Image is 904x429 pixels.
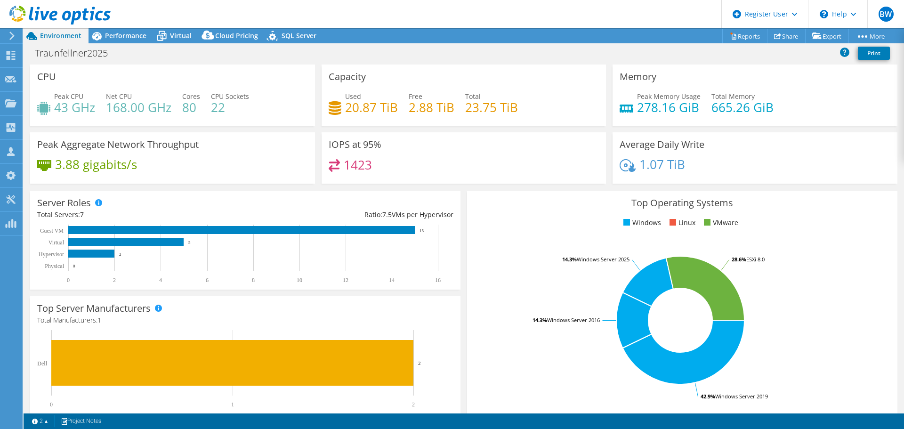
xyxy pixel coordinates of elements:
h4: 2.88 TiB [409,102,454,113]
text: 4 [159,277,162,283]
text: 10 [297,277,302,283]
tspan: 28.6% [732,256,746,263]
h4: Total Manufacturers: [37,315,453,325]
h4: 20.87 TiB [345,102,398,113]
span: 7 [80,210,84,219]
span: Net CPU [106,92,132,101]
span: Virtual [170,31,192,40]
h4: 23.75 TiB [465,102,518,113]
li: Linux [667,218,695,228]
span: Total [465,92,481,101]
tspan: 42.9% [701,393,715,400]
a: Print [858,47,890,60]
text: Virtual [48,239,65,246]
span: 7.5 [382,210,392,219]
span: Total Memory [711,92,755,101]
text: 8 [252,277,255,283]
h4: 43 GHz [54,102,95,113]
svg: \n [820,10,828,18]
h4: 1.07 TiB [639,159,685,170]
li: VMware [702,218,738,228]
a: More [848,29,892,43]
text: Dell [37,360,47,367]
h4: 1423 [344,160,372,170]
div: Ratio: VMs per Hypervisor [245,210,453,220]
h3: Top Server Manufacturers [37,303,151,314]
text: Hypervisor [39,251,64,258]
h3: Server Roles [37,198,91,208]
text: 2 [113,277,116,283]
span: 1 [97,316,101,324]
span: Cores [182,92,200,101]
text: 0 [73,264,75,268]
text: 0 [50,401,53,408]
h4: 278.16 GiB [637,102,701,113]
h4: 168.00 GHz [106,102,171,113]
h3: Top Operating Systems [474,198,890,208]
text: 2 [412,401,415,408]
span: Peak CPU [54,92,83,101]
tspan: Windows Server 2019 [715,393,768,400]
span: Free [409,92,422,101]
span: Peak Memory Usage [637,92,701,101]
h4: 3.88 gigabits/s [55,159,137,170]
h4: 665.26 GiB [711,102,774,113]
h3: Capacity [329,72,366,82]
text: 16 [435,277,441,283]
h3: CPU [37,72,56,82]
a: Project Notes [54,415,108,427]
tspan: 14.3% [533,316,547,324]
h3: IOPS at 95% [329,139,381,150]
h4: 22 [211,102,249,113]
h3: Peak Aggregate Network Throughput [37,139,199,150]
tspan: ESXi 8.0 [746,256,765,263]
h3: Memory [620,72,656,82]
h4: 80 [182,102,200,113]
text: 15 [420,228,424,233]
text: 2 [119,252,121,257]
text: 14 [389,277,395,283]
h3: Average Daily Write [620,139,704,150]
tspan: 14.3% [562,256,577,263]
span: BW [879,7,894,22]
span: Environment [40,31,81,40]
tspan: Windows Server 2025 [577,256,630,263]
span: Used [345,92,361,101]
a: Share [767,29,806,43]
span: SQL Server [282,31,316,40]
li: Windows [621,218,661,228]
span: Performance [105,31,146,40]
text: 1 [231,401,234,408]
span: CPU Sockets [211,92,249,101]
tspan: Windows Server 2016 [547,316,600,324]
span: Cloud Pricing [215,31,258,40]
div: Total Servers: [37,210,245,220]
text: 5 [188,240,191,245]
text: 12 [343,277,348,283]
text: 6 [206,277,209,283]
text: 0 [67,277,70,283]
text: Physical [45,263,64,269]
h1: Traunfellner2025 [31,48,122,58]
a: 2 [25,415,55,427]
a: Export [805,29,849,43]
a: Reports [722,29,767,43]
text: 2 [418,360,421,366]
text: Guest VM [40,227,64,234]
